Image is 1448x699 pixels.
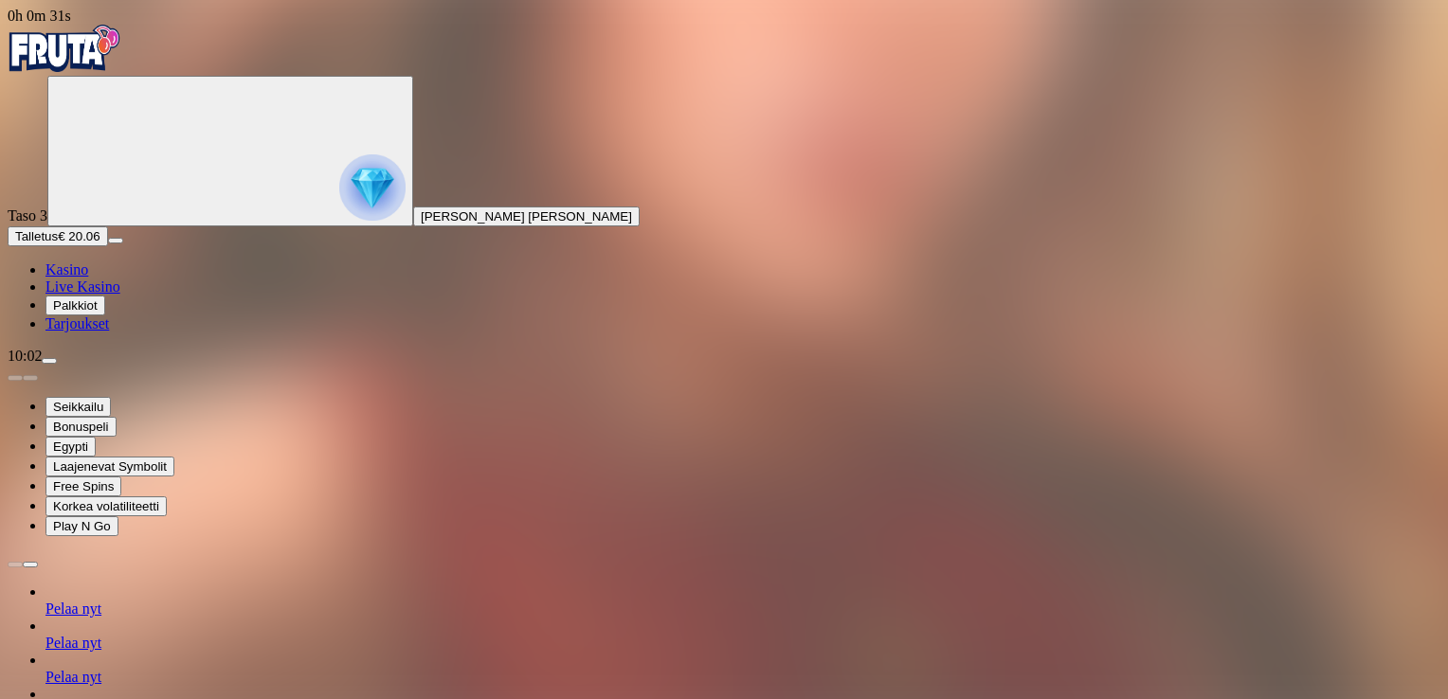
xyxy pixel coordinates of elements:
[53,420,109,434] span: Bonuspeli
[23,375,38,381] button: next slide
[8,207,47,224] span: Taso 3
[8,25,1440,332] nav: Primary
[47,76,413,226] button: reward progress
[45,278,120,295] a: Live Kasino
[45,669,101,685] a: Pelaa nyt
[8,59,121,75] a: Fruta
[45,600,101,617] a: Pelaa nyt
[45,315,109,332] a: Tarjoukset
[15,229,58,243] span: Talletus
[8,261,1440,332] nav: Main menu
[45,296,105,315] button: Palkkiot
[8,562,23,567] button: prev slide
[45,457,174,476] button: Laajenevat Symbolit
[45,437,96,457] button: Egypti
[8,8,71,24] span: user session time
[53,499,159,513] span: Korkea volatiliteetti
[45,261,88,278] a: Kasino
[8,375,23,381] button: prev slide
[53,400,103,414] span: Seikkailu
[45,417,117,437] button: Bonuspeli
[339,154,406,221] img: reward progress
[42,358,57,364] button: menu
[53,298,98,313] span: Palkkiot
[53,479,114,493] span: Free Spins
[421,209,632,224] span: [PERSON_NAME] [PERSON_NAME]
[58,229,100,243] span: € 20.06
[45,476,121,496] button: Free Spins
[53,519,111,533] span: Play N Go
[23,562,38,567] button: next slide
[53,459,167,474] span: Laajenevat Symbolit
[8,348,42,364] span: 10:02
[8,25,121,72] img: Fruta
[45,496,167,516] button: Korkea volatiliteetti
[108,238,123,243] button: menu
[8,226,108,246] button: Talletusplus icon€ 20.06
[45,516,118,536] button: Play N Go
[413,206,640,226] button: [PERSON_NAME] [PERSON_NAME]
[53,439,88,454] span: Egypti
[45,635,101,651] a: Pelaa nyt
[45,397,111,417] button: Seikkailu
